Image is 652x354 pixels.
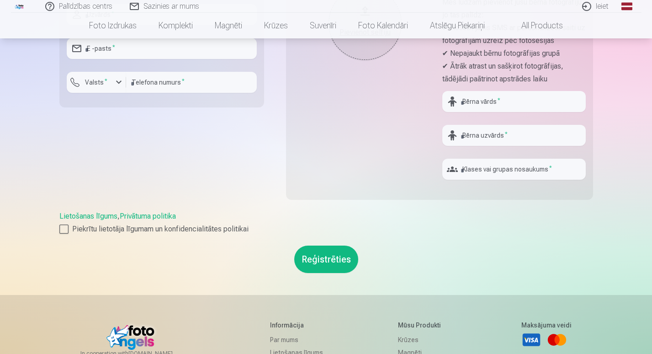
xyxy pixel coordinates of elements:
a: Foto kalendāri [347,13,419,38]
h5: Maksājuma veidi [521,321,572,330]
button: Reģistrēties [294,246,358,273]
a: Magnēti [204,13,253,38]
p: ✔ Ātrāk atrast un sašķirot fotogrāfijas, tādējādi paātrinot apstrādes laiku [442,60,586,86]
a: Suvenīri [299,13,347,38]
a: Komplekti [148,13,204,38]
a: Mastercard [547,330,567,350]
a: Krūzes [253,13,299,38]
a: Par mums [270,333,323,346]
img: /fa1 [15,4,25,9]
a: Atslēgu piekariņi [419,13,496,38]
h5: Informācija [270,321,323,330]
a: Krūzes [398,333,446,346]
h5: Mūsu produkti [398,321,446,330]
a: Privātuma politika [120,212,176,220]
button: Valsts* [67,72,126,93]
p: ✔ Nepajaukt bērnu fotogrāfijas grupā [442,47,586,60]
label: Piekrītu lietotāja līgumam un konfidencialitātes politikai [59,224,593,235]
a: Visa [521,330,541,350]
a: Lietošanas līgums [59,212,117,220]
label: Valsts [81,78,111,87]
div: , [59,211,593,235]
a: Foto izdrukas [78,13,148,38]
a: All products [496,13,574,38]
